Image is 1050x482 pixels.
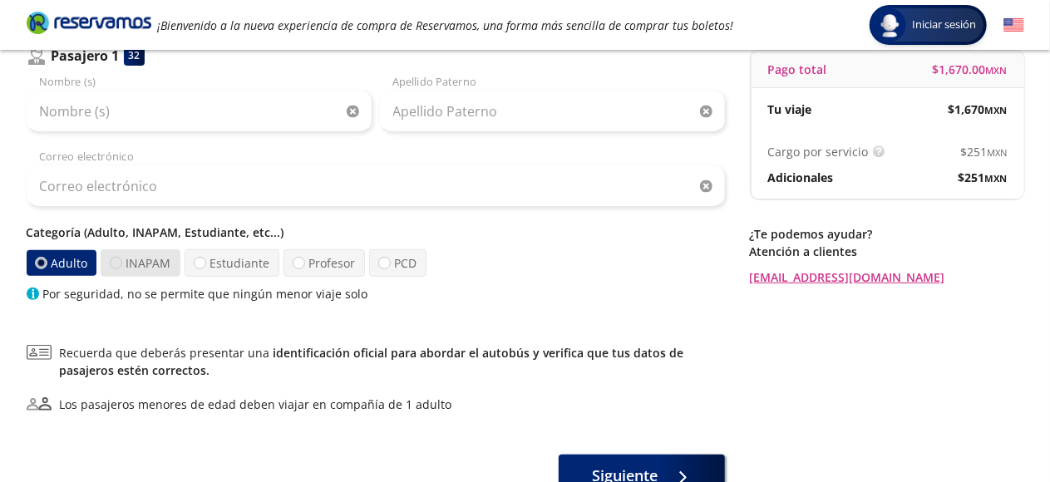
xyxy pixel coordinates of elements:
[949,101,1008,118] span: $ 1,670
[52,46,120,66] p: Pasajero 1
[60,344,725,379] span: Recuerda que deberás presentar una
[933,61,1008,78] span: $ 1,670.00
[60,396,452,413] div: Los pasajeros menores de edad deben viajar en compañía de 1 adulto
[988,146,1008,159] small: MXN
[27,91,372,132] input: Nombre (s)
[101,249,180,277] label: INAPAM
[27,10,151,35] i: Brand Logo
[961,143,1008,160] span: $ 251
[750,243,1024,260] p: Atención a clientes
[27,165,725,207] input: Correo electrónico
[750,268,1024,286] a: [EMAIL_ADDRESS][DOMAIN_NAME]
[1003,15,1024,36] button: English
[768,169,834,186] p: Adicionales
[27,224,725,241] p: Categoría (Adulto, INAPAM, Estudiante, etc...)
[768,143,869,160] p: Cargo por servicio
[985,104,1008,116] small: MXN
[185,249,279,277] label: Estudiante
[158,17,734,33] em: ¡Bienvenido a la nueva experiencia de compra de Reservamos, una forma más sencilla de comprar tus...
[43,285,368,302] p: Por seguridad, no se permite que ningún menor viaje solo
[768,61,827,78] p: Pago total
[768,101,812,118] p: Tu viaje
[60,345,684,378] a: identificación oficial para abordar el autobús y verifica que tus datos de pasajeros estén correc...
[906,17,983,33] span: Iniciar sesión
[26,250,96,276] label: Adulto
[959,169,1008,186] span: $ 251
[985,172,1008,184] small: MXN
[986,64,1008,76] small: MXN
[380,91,725,132] input: Apellido Paterno
[27,10,151,40] a: Brand Logo
[283,249,365,277] label: Profesor
[750,225,1024,243] p: ¿Te podemos ayudar?
[369,249,426,277] label: PCD
[124,45,145,66] div: 32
